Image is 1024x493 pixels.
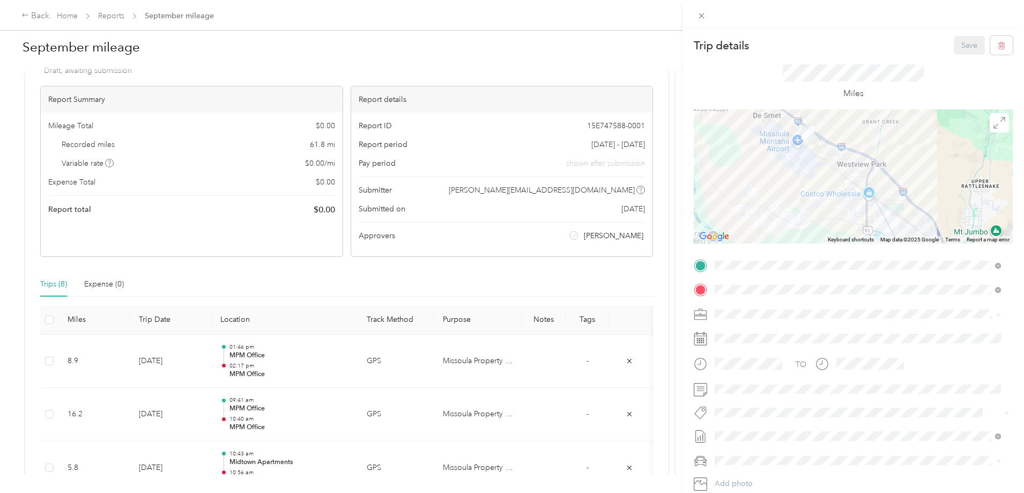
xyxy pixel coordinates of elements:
a: Report a map error [967,237,1010,242]
p: Trip details [694,38,749,53]
p: Miles [843,87,864,100]
img: Google [696,230,732,244]
span: Map data ©2025 Google [880,237,939,242]
iframe: Everlance-gr Chat Button Frame [964,433,1024,493]
div: TO [796,359,806,370]
button: Add photo [711,476,1013,491]
a: Terms (opens in new tab) [945,237,960,242]
a: Open this area in Google Maps (opens a new window) [696,230,732,244]
button: Keyboard shortcuts [828,236,874,244]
